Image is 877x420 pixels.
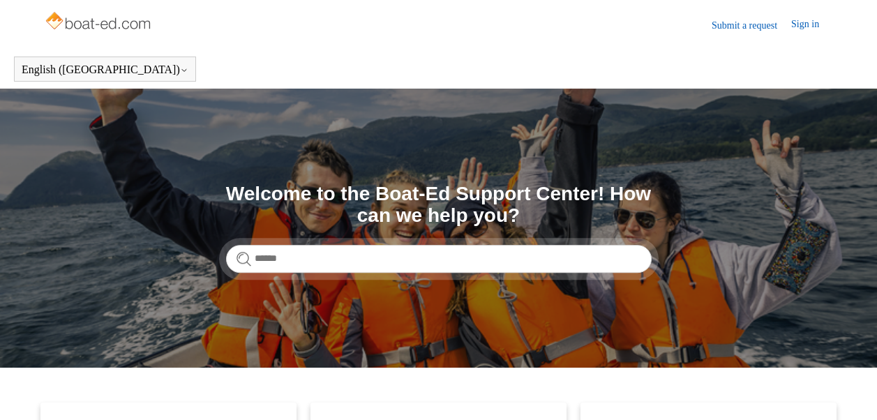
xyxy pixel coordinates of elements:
[226,183,652,227] h1: Welcome to the Boat-Ed Support Center! How can we help you?
[44,8,155,36] img: Boat-Ed Help Center home page
[791,17,833,33] a: Sign in
[22,63,188,76] button: English ([GEOGRAPHIC_DATA])
[226,245,652,273] input: Search
[712,18,791,33] a: Submit a request
[830,373,867,410] div: Live chat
